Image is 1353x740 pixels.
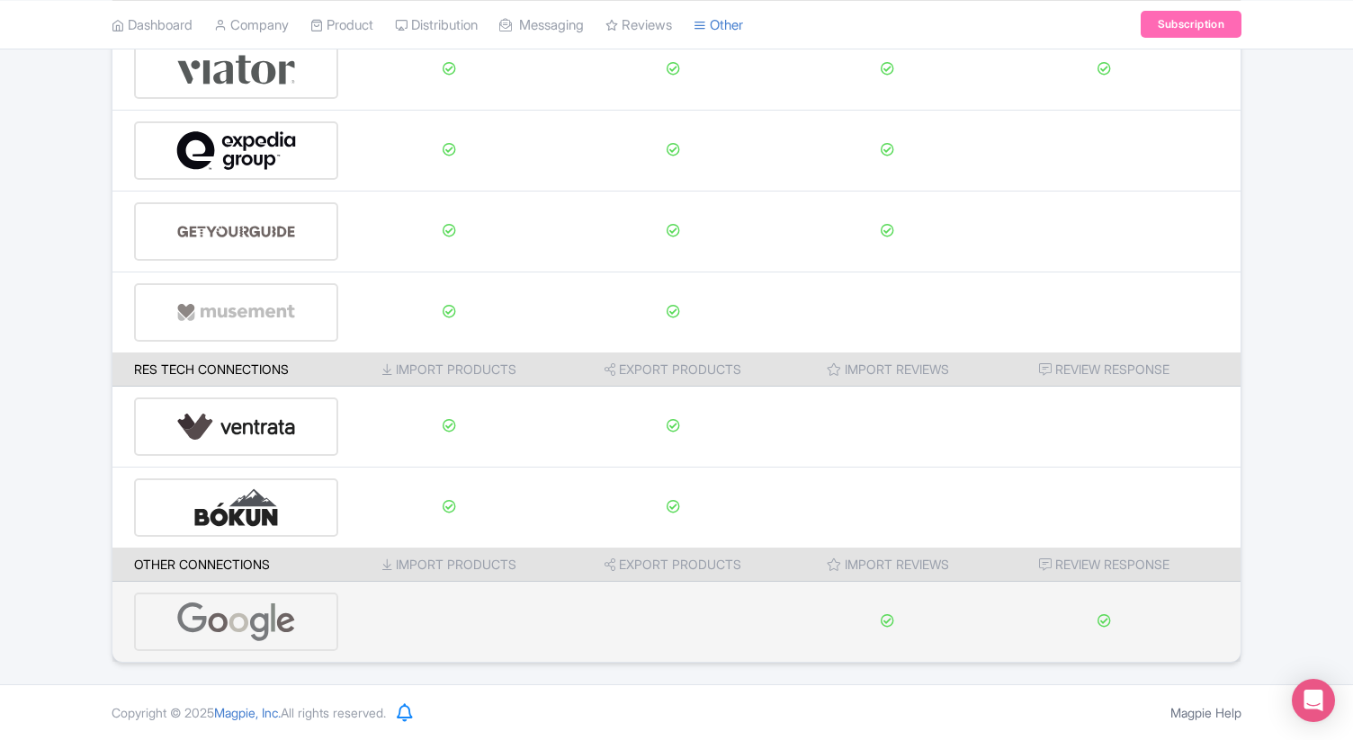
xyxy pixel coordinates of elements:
[112,548,338,582] th: Other Connections
[176,204,297,259] img: get_your_guide-5a6366678479520ec94e3f9d2b9f304b.svg
[214,705,281,720] span: Magpie, Inc.
[176,594,297,649] img: google-96de159c2084212d3cdd3c2fb262314c.svg
[176,123,297,178] img: expedia-9e2f273c8342058d41d2cc231867de8b.svg
[560,548,786,582] th: Export Products
[1170,705,1241,720] a: Magpie Help
[112,352,338,387] th: Res Tech Connections
[560,352,786,387] th: Export Products
[989,548,1241,582] th: Review Response
[176,480,297,535] img: bokun-9d666bd0d1b458dbc8a9c3d52590ba5a.svg
[786,548,989,582] th: Import Reviews
[1141,11,1241,38] a: Subscription
[338,548,560,582] th: Import Products
[989,352,1241,387] th: Review Response
[1292,679,1335,722] div: Open Intercom Messenger
[176,285,297,340] img: musement-dad6797fd076d4ac540800b229e01643.svg
[176,42,297,97] img: viator-e2bf771eb72f7a6029a5edfbb081213a.svg
[786,352,989,387] th: Import Reviews
[338,352,560,387] th: Import Products
[101,703,397,722] div: Copyright © 2025 All rights reserved.
[176,399,297,454] img: ventrata-b8ee9d388f52bb9ce077e58fa33de912.svg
